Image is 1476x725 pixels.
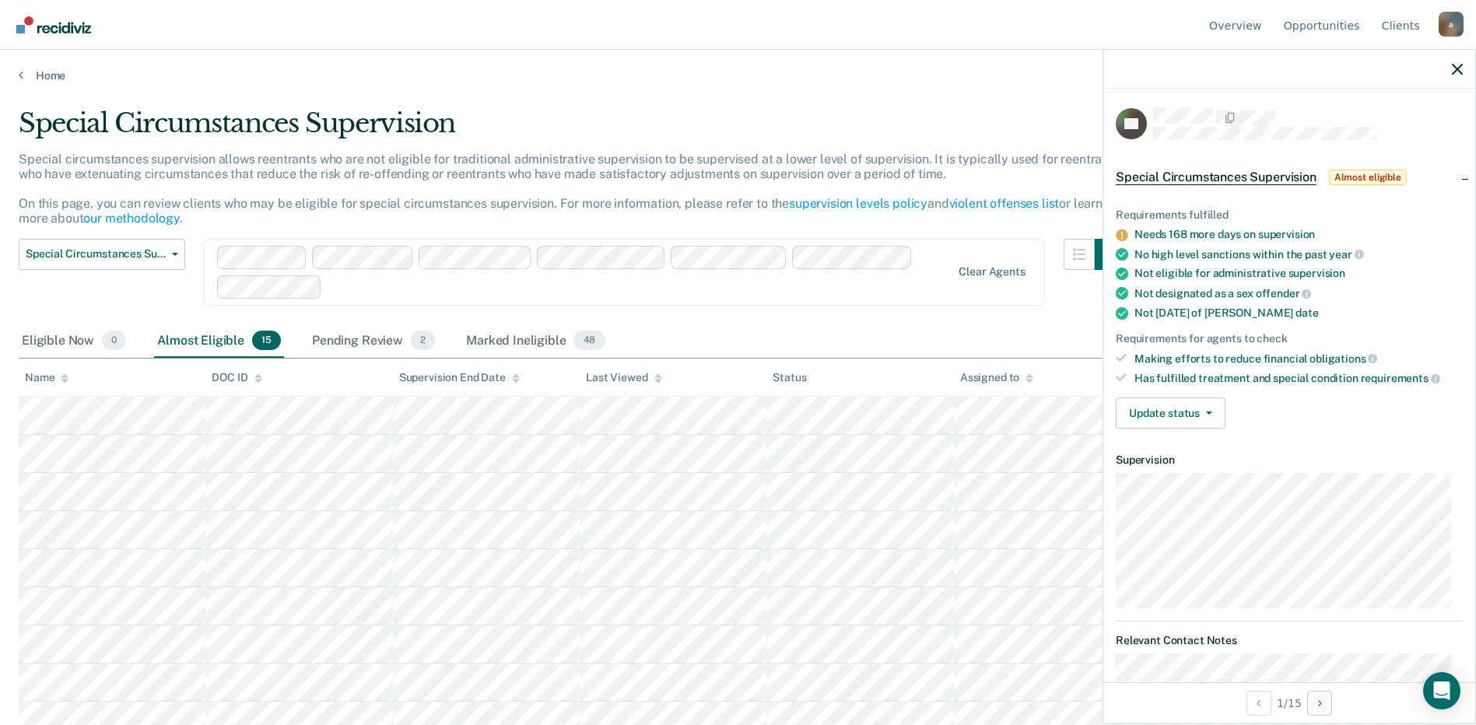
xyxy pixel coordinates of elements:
div: Last Viewed [586,371,661,384]
div: Almost Eligible [154,324,284,359]
img: Recidiviz [16,16,91,33]
dt: Relevant Contact Notes [1116,634,1463,647]
span: 48 [573,331,605,351]
div: Requirements fulfilled [1116,208,1463,222]
div: Supervision End Date [399,371,520,384]
div: Not [DATE] of [PERSON_NAME] [1134,306,1463,320]
span: Almost eligible [1329,170,1407,185]
a: violent offenses list [949,196,1060,211]
div: Status [773,371,806,384]
div: Requirements for agents to check [1116,332,1463,345]
div: Needs 168 more days on supervision [1134,228,1463,241]
span: year [1329,248,1363,261]
button: Update status [1116,398,1225,429]
span: Special Circumstances Supervision [26,247,166,261]
div: Marked Ineligible [463,324,608,359]
p: Special circumstances supervision allows reentrants who are not eligible for traditional administ... [19,152,1120,226]
div: a [1439,12,1464,37]
span: offender [1256,287,1312,299]
span: obligations [1309,352,1377,365]
span: 15 [252,331,281,351]
span: supervision [1288,267,1345,279]
button: Next Opportunity [1307,691,1332,716]
div: Has fulfilled treatment and special condition [1134,371,1463,385]
div: Open Intercom Messenger [1423,672,1460,709]
a: supervision levels policy [789,196,927,211]
div: Pending Review [309,324,438,359]
span: Special Circumstances Supervision [1116,170,1316,185]
span: 0 [102,331,126,351]
div: Special Circumstances Supervision [19,107,1126,152]
span: requirements [1361,372,1440,384]
div: DOC ID [212,371,261,384]
div: Assigned to [960,371,1033,384]
div: No high level sanctions within the past [1134,247,1463,261]
div: Not designated as a sex [1134,286,1463,300]
span: date [1295,306,1318,319]
div: Clear agents [959,265,1025,278]
div: Not eligible for administrative [1134,267,1463,280]
div: Special Circumstances SupervisionAlmost eligible [1103,152,1475,202]
a: Home [19,68,1457,82]
div: Name [25,371,68,384]
div: 1 / 15 [1103,682,1475,723]
div: Making efforts to reduce financial [1134,352,1463,366]
button: Previous Opportunity [1246,691,1271,716]
button: Profile dropdown button [1439,12,1464,37]
span: 2 [411,331,435,351]
div: Eligible Now [19,324,129,359]
a: our methodology [83,211,180,226]
dt: Supervision [1116,454,1463,467]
